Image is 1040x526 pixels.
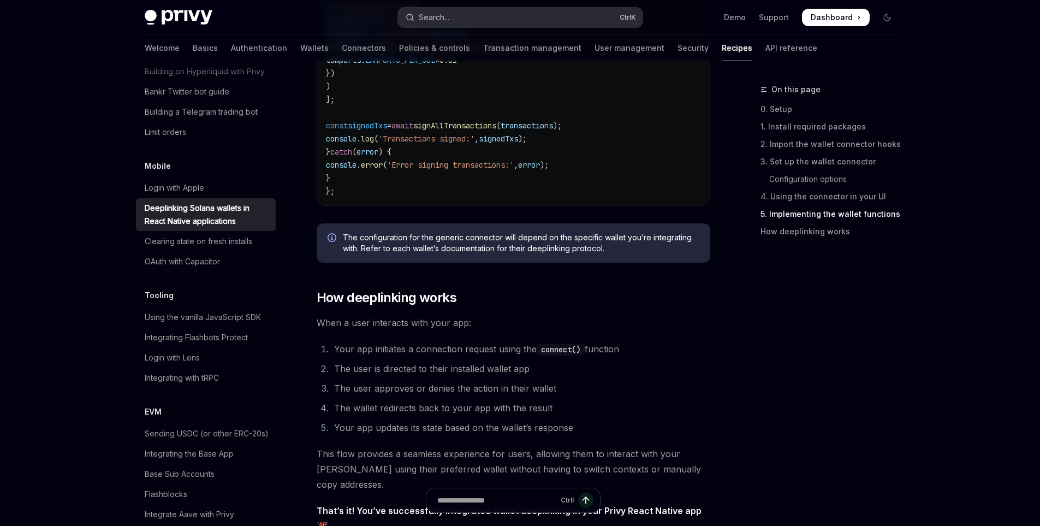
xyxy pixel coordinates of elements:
li: The user is directed to their installed wallet app [331,361,710,376]
span: = [387,121,391,131]
span: error [518,160,540,170]
span: await [391,121,413,131]
a: User management [595,35,664,61]
div: Login with Apple [145,181,204,194]
a: Policies & controls [399,35,470,61]
div: Integrate Aave with Privy [145,508,234,521]
button: Toggle dark mode [878,9,896,26]
div: Login with Lens [145,351,200,364]
a: 4. Using the connector in your UI [760,188,905,205]
a: Configuration options [760,170,905,188]
img: dark logo [145,10,212,25]
li: Your app updates its state based on the wallet’s response [331,420,710,435]
div: Using the vanilla JavaScript SDK [145,311,261,324]
button: Send message [578,493,593,508]
div: Limit orders [145,126,186,139]
div: Building a Telegram trading bot [145,105,258,119]
a: Authentication [231,35,287,61]
div: Sending USDC (or other ERC-20s) [145,427,269,440]
a: API reference [765,35,817,61]
a: 1. Install required packages [760,118,905,135]
span: transactions [501,121,553,131]
a: Support [759,12,789,23]
span: ); [540,160,549,170]
span: }) [326,68,335,78]
span: The configuration for the generic connector will depend on the specific wallet you’re integrating... [343,232,699,254]
span: ) [326,81,330,91]
li: Your app initiates a connection request using the function [331,341,710,357]
div: Bankr Twitter bot guide [145,85,229,98]
span: On this page [771,83,821,96]
a: 2. Import the wallet connector hooks [760,135,905,153]
a: Dashboard [802,9,870,26]
span: How deeplinking works [317,289,456,306]
span: . [356,134,361,144]
a: How deeplinking works [760,223,905,240]
button: Open search [398,8,643,27]
h5: Mobile [145,159,171,173]
a: Base Sub Accounts [136,464,276,484]
span: , [514,160,518,170]
div: Integrating the Base App [145,447,234,460]
div: Integrating Flashbots Protect [145,331,248,344]
span: ( [496,121,501,131]
span: catch [330,147,352,157]
span: ); [553,121,562,131]
span: signAllTransactions [413,121,496,131]
input: Ask a question... [437,488,556,512]
a: Wallets [300,35,329,61]
span: . [356,160,361,170]
svg: Info [328,233,338,244]
a: 0. Setup [760,101,905,118]
li: The user approves or denies the action in their wallet [331,381,710,396]
span: ); [518,134,527,144]
a: Recipes [722,35,752,61]
span: error [356,147,378,157]
h5: EVM [145,405,162,418]
a: Clearing state on fresh installs [136,232,276,251]
span: } [326,173,330,183]
span: log [361,134,374,144]
a: Integrate Aave with Privy [136,505,276,524]
a: Security [678,35,709,61]
a: Integrating with tRPC [136,368,276,388]
span: ( [352,147,356,157]
span: console [326,134,356,144]
span: error [361,160,383,170]
span: const [326,121,348,131]
div: Base Sub Accounts [145,468,215,481]
a: Using the vanilla JavaScript SDK [136,308,276,327]
span: ]; [326,94,335,104]
span: Ctrl K [620,13,636,22]
span: signedTxs [348,121,387,131]
div: Flashblocks [145,488,187,501]
span: 'Error signing transactions:' [387,160,514,170]
div: Search... [419,11,449,24]
span: When a user interacts with your app: [317,315,710,330]
span: } [326,147,330,157]
span: ( [374,134,378,144]
a: OAuth with Capacitor [136,252,276,271]
span: ( [383,160,387,170]
li: The wallet redirects back to your app with the result [331,400,710,416]
span: console [326,160,356,170]
div: Integrating with tRPC [145,371,219,385]
a: Login with Apple [136,178,276,198]
h5: Tooling [145,289,174,302]
span: ) { [378,147,391,157]
a: Building a Telegram trading bot [136,102,276,122]
span: This flow provides a seamless experience for users, allowing them to interact with your [PERSON_N... [317,446,710,492]
a: Integrating the Base App [136,444,276,464]
span: Dashboard [811,12,853,23]
code: connect() [537,344,585,356]
span: 'Transactions signed:' [378,134,474,144]
a: Basics [193,35,218,61]
a: Login with Lens [136,348,276,368]
a: Transaction management [483,35,581,61]
a: Limit orders [136,122,276,142]
a: Flashblocks [136,484,276,504]
span: , [474,134,479,144]
a: Demo [724,12,746,23]
a: Bankr Twitter bot guide [136,82,276,102]
a: Connectors [342,35,386,61]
